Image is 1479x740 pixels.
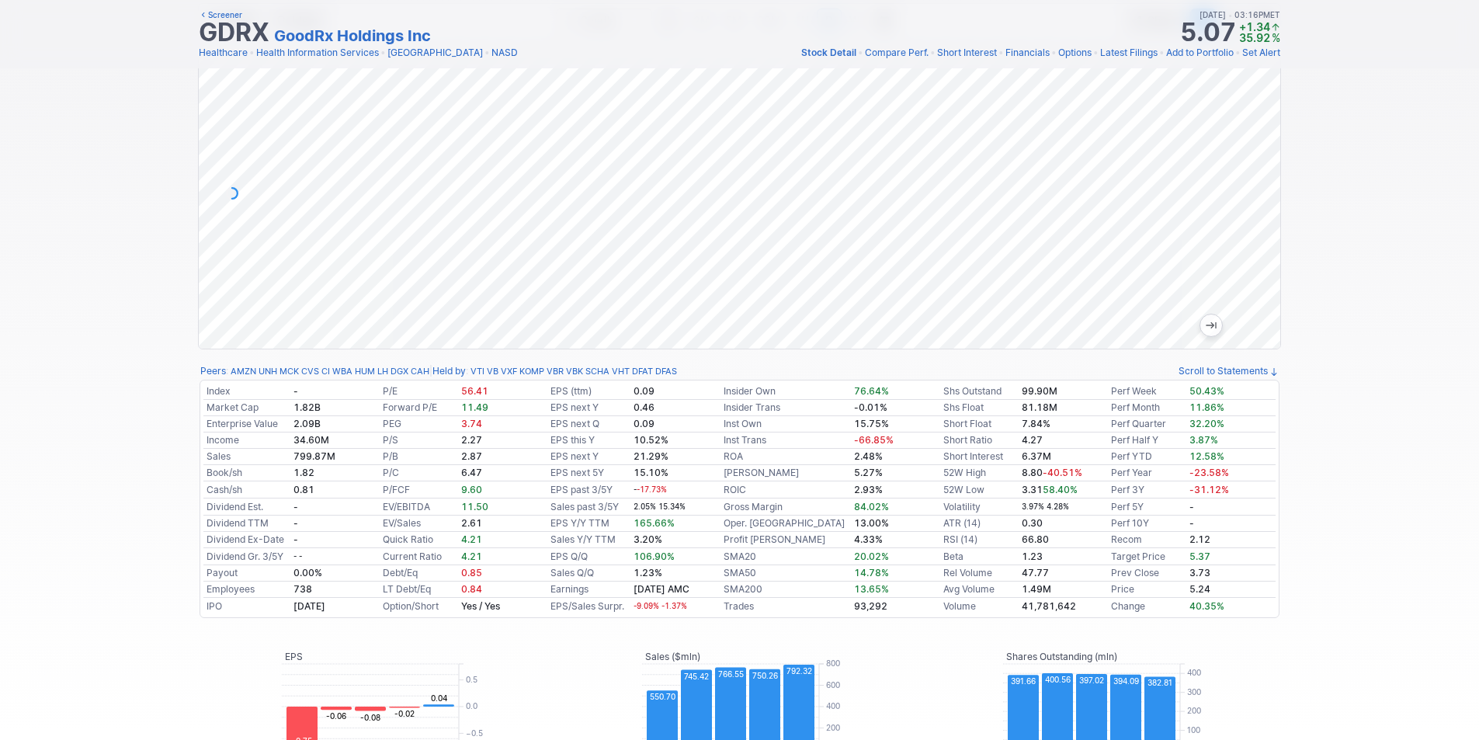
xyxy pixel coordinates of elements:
b: - [293,533,298,545]
span: • [998,45,1004,61]
a: 4.27 [1022,434,1043,446]
a: NASD [491,45,518,61]
a: Peers [200,365,226,377]
td: Volume [940,598,1019,615]
text: EPS [285,651,303,662]
td: Oper. [GEOGRAPHIC_DATA] [720,516,851,532]
a: WBA [332,363,352,379]
img: nic2x2.gif [199,619,731,627]
b: 47.77 [1022,567,1049,578]
text: 400 [1187,668,1201,677]
b: 93,292 [854,600,887,612]
span: -31.12% [1189,484,1229,495]
span: 5.37 [1189,551,1210,562]
b: 0.09 [634,385,654,397]
td: ROA [720,449,851,465]
td: Cash/sh [203,481,290,499]
small: - - [293,552,302,561]
text: 766.55 [718,669,744,679]
a: -9.09% -1.37% [634,599,687,611]
b: 4.33% [854,533,883,545]
span: 0.84 [461,583,482,595]
a: VB [487,363,498,379]
text: 100 [1187,725,1200,735]
td: P/B [380,449,458,465]
strong: 5.07 [1180,20,1236,45]
text: 792.32 [786,666,812,676]
td: Perf Month [1108,400,1186,416]
text: 200 [826,723,840,732]
b: - [293,501,298,512]
td: EPS (ttm) [547,384,630,400]
a: VHT [612,363,630,379]
td: EV/Sales [380,516,458,532]
a: SCHA [585,363,609,379]
td: Price [1108,582,1186,598]
b: Yes / Yes [461,600,500,612]
text: −0.5 [466,728,483,738]
td: Beta [940,548,1019,565]
span: 58.40% [1043,484,1078,495]
div: | : [429,363,677,379]
a: Options [1058,45,1092,61]
a: 7.84% [1022,418,1050,429]
span: Compare Perf. [865,47,929,58]
text: 394.09 [1113,676,1138,686]
b: 34.60M [293,434,329,446]
text: 750.26 [752,671,778,680]
b: 2.93% [854,484,883,495]
span: 20.02% [854,551,889,562]
text: 550.70 [650,692,675,701]
td: EPS next 5Y [547,465,630,481]
a: LH [377,363,388,379]
b: 13.00% [854,517,889,529]
td: Payout [203,565,290,582]
td: Gross Margin [720,499,851,516]
b: [DATE] [293,600,325,612]
td: LT Debt/Eq [380,582,458,598]
b: 81.18M [1022,401,1057,413]
b: 0.46 [634,401,654,413]
b: 0.81 [293,484,314,495]
a: Health Information Services [256,45,379,61]
td: Dividend Est. [203,499,290,516]
a: DFAS [655,363,677,379]
td: Quick Ratio [380,532,458,548]
td: PEG [380,416,458,433]
span: Stock Detail [801,47,856,58]
td: Inst Own [720,416,851,433]
b: 5.27% [854,467,883,478]
span: 76.64% [854,385,889,397]
span: 4.21 [461,533,482,545]
td: EV/EBITDA [380,499,458,516]
td: Prev Close [1108,565,1186,582]
span: 9.60 [461,484,482,495]
td: RSI (14) [940,532,1019,548]
td: [PERSON_NAME] [720,465,851,481]
text: -0.06 [326,711,346,721]
small: - [634,485,667,494]
text: -0.02 [394,709,415,718]
td: Debt/Eq [380,565,458,582]
h1: GDRX [199,20,269,45]
span: [DATE] 03:16PM ET [1200,8,1280,22]
td: Shs Float [940,400,1019,416]
span: 50.43% [1189,385,1224,397]
td: Avg Volume [940,582,1019,598]
b: 0.30 [1022,517,1043,529]
b: 8.80 [1022,467,1082,478]
small: 2.05% 15.34% [634,502,686,511]
a: Short Interest [937,45,997,61]
a: DFAT [632,363,653,379]
td: EPS this Y [547,433,630,449]
td: Enterprise Value [203,416,290,433]
td: P/C [380,465,458,481]
a: 6.37M [1022,450,1051,462]
b: 3.31 [1022,484,1078,495]
b: 0.09 [634,418,654,429]
span: • [1235,45,1241,61]
b: 738 [293,583,312,595]
span: 3.74 [461,418,482,429]
b: 2.87 [461,450,482,462]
